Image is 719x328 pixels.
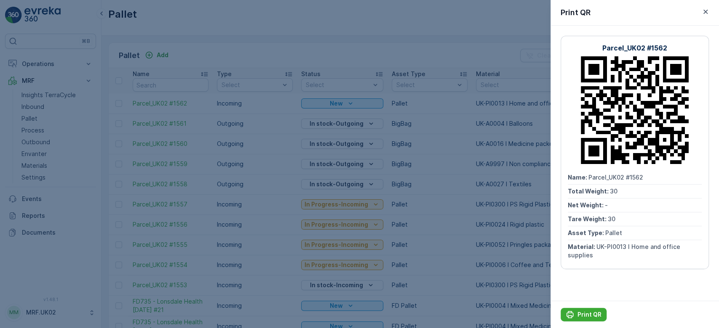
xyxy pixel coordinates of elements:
[608,215,615,222] span: 30
[561,7,591,19] p: Print QR
[28,138,83,145] span: Parcel_UK02 #1562
[7,180,47,187] span: Tare Weight :
[7,193,45,201] span: Asset Type :
[7,166,44,173] span: Net Weight :
[568,243,680,259] span: UK-PI0013 I Home and office supplies
[568,188,610,195] span: Total Weight :
[568,174,588,181] span: Name :
[588,174,643,181] span: Parcel_UK02 #1562
[7,138,28,145] span: Name :
[44,166,47,173] span: -
[561,308,607,321] button: Print QR
[49,152,57,159] span: 30
[326,7,391,17] p: Parcel_UK02 #1562
[602,43,667,53] p: Parcel_UK02 #1562
[605,201,608,209] span: -
[568,215,608,222] span: Tare Weight :
[577,310,601,319] p: Print QR
[568,243,596,250] span: Material :
[36,207,147,214] span: UK-PI0013 I Home and office supplies
[7,152,49,159] span: Total Weight :
[568,201,605,209] span: Net Weight :
[610,188,617,195] span: 30
[568,229,605,236] span: Asset Type :
[47,180,55,187] span: 30
[605,229,622,236] span: Pallet
[45,193,61,201] span: Pallet
[7,207,36,214] span: Material :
